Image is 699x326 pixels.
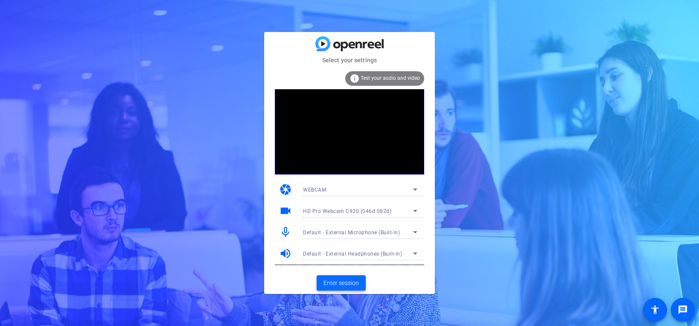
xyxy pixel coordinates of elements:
[678,305,688,315] mat-icon: message
[650,305,660,315] mat-icon: accessibility
[279,183,292,196] mat-icon: camera
[303,208,391,214] span: HD Pro Webcam C920 (046d:082d)
[279,247,292,260] mat-icon: volume_up
[303,230,400,236] span: Default - External Microphone (Built-in)
[317,275,366,291] button: Enter session
[361,75,420,81] span: Test your audio and video
[264,55,435,65] mat-card-subtitle: Select your settings
[303,187,326,193] span: WEBCAM
[315,36,384,51] img: blue-gradient.svg
[349,73,360,84] mat-icon: info
[303,251,402,257] span: Default - External Headphones (Built-in)
[323,279,359,288] span: Enter session
[279,204,292,217] mat-icon: videocam
[279,226,292,239] mat-icon: mic_none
